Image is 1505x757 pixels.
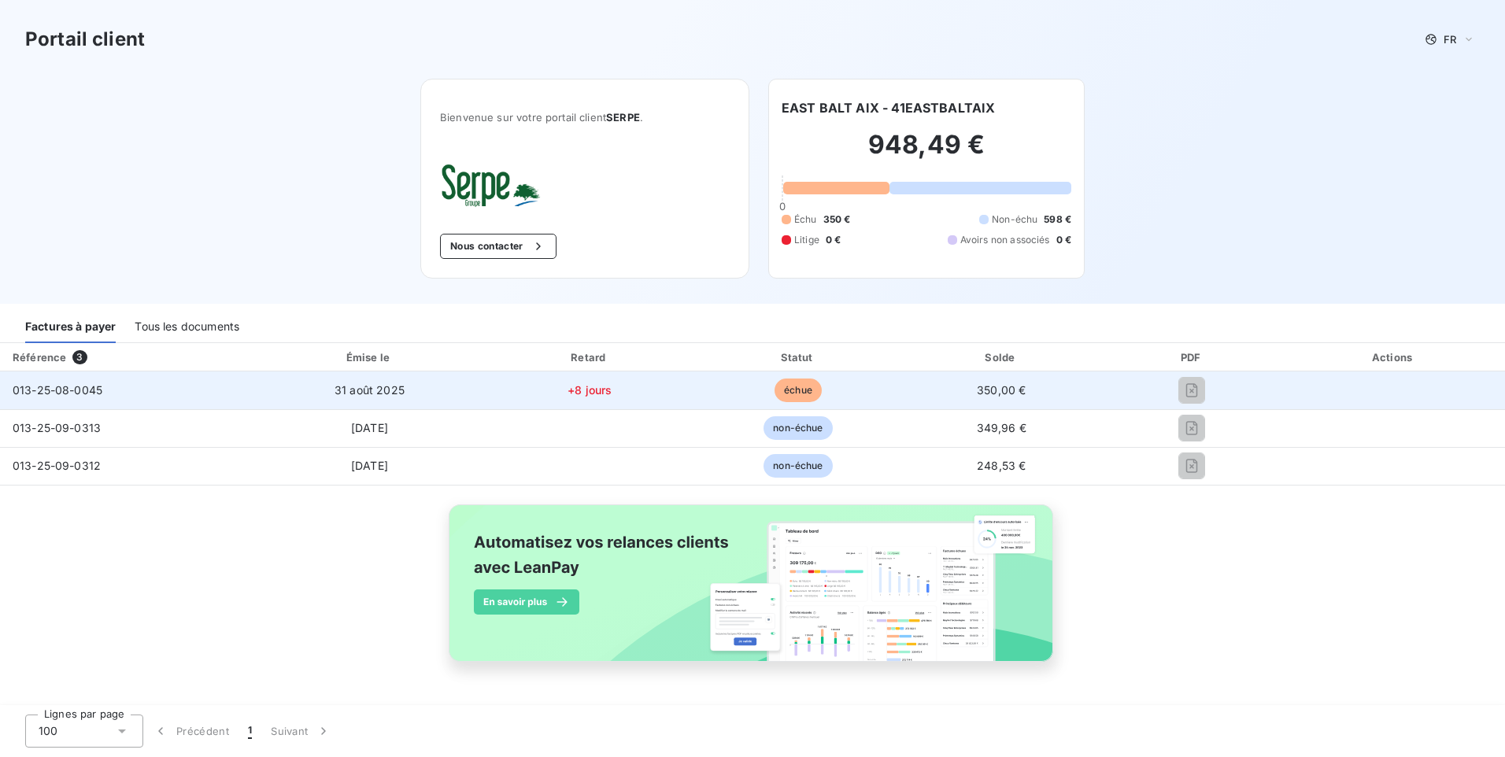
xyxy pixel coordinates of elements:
[13,421,101,434] span: 013-25-09-0313
[13,383,102,397] span: 013-25-08-0045
[135,310,239,343] div: Tous les documents
[440,234,557,259] button: Nous contacter
[1105,349,1279,365] div: PDF
[977,383,1026,397] span: 350,00 €
[351,459,388,472] span: [DATE]
[239,715,261,748] button: 1
[794,233,819,247] span: Litige
[568,383,612,397] span: +8 jours
[1056,233,1071,247] span: 0 €
[1044,212,1071,227] span: 598 €
[13,351,66,364] div: Référence
[335,383,405,397] span: 31 août 2025
[1285,349,1502,365] div: Actions
[25,310,116,343] div: Factures à payer
[606,111,640,124] span: SERPE
[904,349,1099,365] div: Solde
[72,350,87,364] span: 3
[248,723,252,739] span: 1
[13,459,101,472] span: 013-25-09-0312
[434,495,1071,689] img: banner
[775,378,822,402] span: échue
[261,715,341,748] button: Suivant
[39,723,57,739] span: 100
[826,233,841,247] span: 0 €
[258,349,482,365] div: Émise le
[143,715,239,748] button: Précédent
[960,233,1050,247] span: Avoirs non associés
[487,349,692,365] div: Retard
[794,212,817,227] span: Échu
[779,200,786,212] span: 0
[782,98,995,117] h6: EAST BALT AIX - 41EASTBALTAIX
[1444,33,1456,46] span: FR
[351,421,388,434] span: [DATE]
[977,459,1026,472] span: 248,53 €
[992,212,1037,227] span: Non-échu
[698,349,898,365] div: Statut
[440,161,541,209] img: Company logo
[764,454,832,478] span: non-échue
[782,129,1071,176] h2: 948,49 €
[25,25,145,54] h3: Portail client
[440,111,730,124] span: Bienvenue sur votre portail client .
[823,212,851,227] span: 350 €
[977,421,1026,434] span: 349,96 €
[764,416,832,440] span: non-échue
